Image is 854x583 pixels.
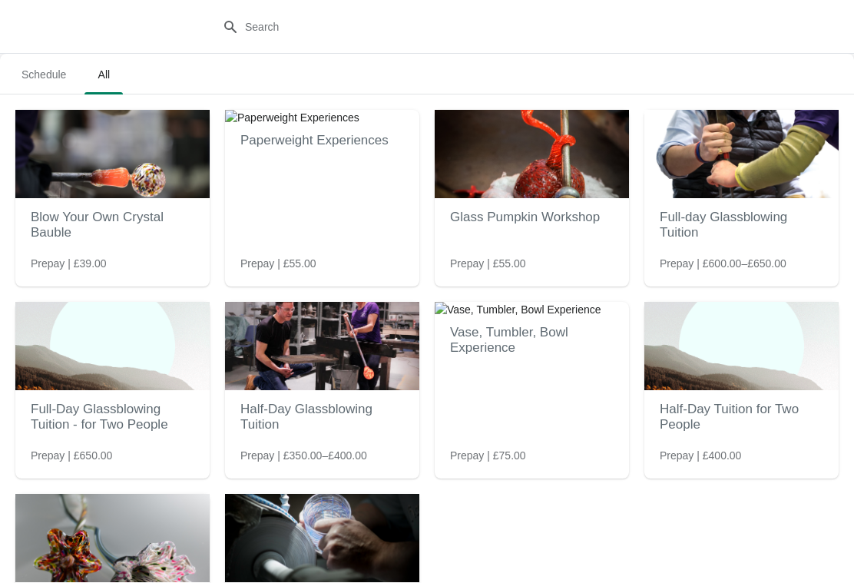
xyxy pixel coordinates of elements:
span: Prepay | £600.00–£650.00 [660,256,786,271]
span: Prepay | £75.00 [450,448,526,463]
span: Prepay | £39.00 [31,256,107,271]
input: Search [244,13,640,41]
span: Schedule [9,61,78,88]
img: Full-day Glassblowing Tuition [644,110,839,198]
h2: Half-Day Tuition for Two People [660,394,823,440]
h2: Half-Day Glassblowing Tuition [240,394,404,440]
img: Paperweight Experiences [225,110,359,125]
img: Full-Day Glassblowing Tuition - for Two People [15,302,210,390]
h2: Vase, Tumbler, Bowl Experience [450,317,614,363]
img: Half-Day Glassblowing Tuition [225,302,419,390]
span: Prepay | £350.00–£400.00 [240,448,367,463]
img: Glass Flower Workshop [15,494,210,582]
span: Prepay | £55.00 [450,256,526,271]
h2: Blow Your Own Crystal Bauble [31,202,194,248]
img: Vase, Tumbler, Bowl Experience [435,302,601,317]
img: Glass Pumpkin Workshop [435,110,629,198]
span: All [84,61,123,88]
h2: Glass Pumpkin Workshop [450,202,614,233]
img: Half-Day Tuition for Two People [644,302,839,390]
h2: Full-Day Glassblowing Tuition - for Two People [31,394,194,440]
h2: Full-day Glassblowing Tuition [660,202,823,248]
span: Prepay | £650.00 [31,448,112,463]
span: Prepay | £55.00 [240,256,316,271]
img: One Day Diamond Glass Cutting Heritage Workshop [225,494,419,582]
span: Prepay | £400.00 [660,448,741,463]
img: Blow Your Own Crystal Bauble [15,110,210,198]
h2: Paperweight Experiences [240,125,404,156]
